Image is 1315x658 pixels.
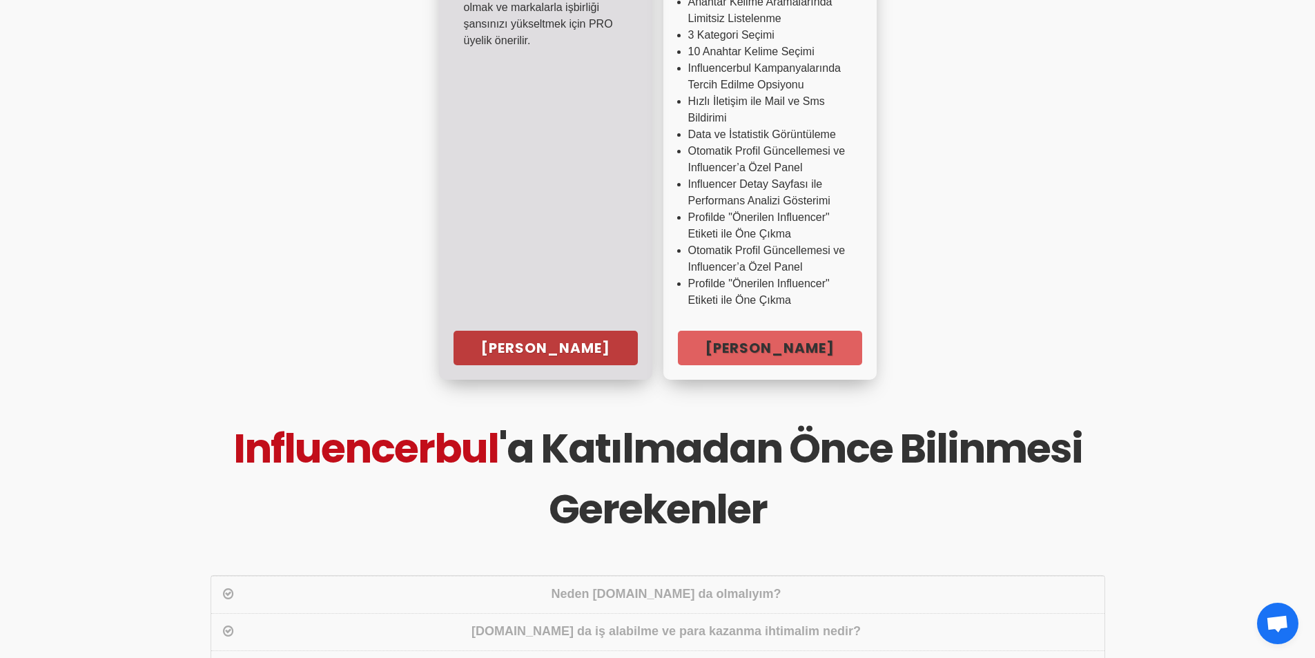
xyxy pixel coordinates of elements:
li: 10 Anahtar Kelime Seçimi [688,43,852,60]
li: Profilde "Önerilen Influencer" Etiketi ile Öne Çıkma [688,275,852,309]
li: Otomatik Profil Güncellemesi ve Influencer’a Özel Panel [688,143,852,176]
li: Hızlı İletişim ile Mail ve Sms Bildirimi [688,93,852,126]
li: Profilde "Önerilen Influencer" Etiketi ile Öne Çıkma [688,209,852,242]
li: Otomatik Profil Güncellemesi ve Influencer’a Özel Panel [688,242,852,275]
div: Neden [DOMAIN_NAME] da olmalıyım? [237,585,1096,605]
li: Influencer Detay Sayfası ile Performans Analizi Gösterimi [688,176,852,209]
div: Açık sohbet [1257,603,1298,644]
li: 3 Kategori Seçimi [688,27,852,43]
div: [DOMAIN_NAME] da iş alabilme ve para kazanma ihtimalim nedir? [237,622,1096,642]
li: Data ve İstatistik Görüntüleme [688,126,852,143]
h1: 'a Katılmadan Önce Bilinmesi Gerekenler [219,418,1097,541]
a: [PERSON_NAME] [678,331,862,365]
li: Influencerbul Kampanyalarında Tercih Edilme Opsiyonu [688,60,852,93]
span: Influencerbul [233,420,498,477]
a: [PERSON_NAME] [454,331,638,365]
